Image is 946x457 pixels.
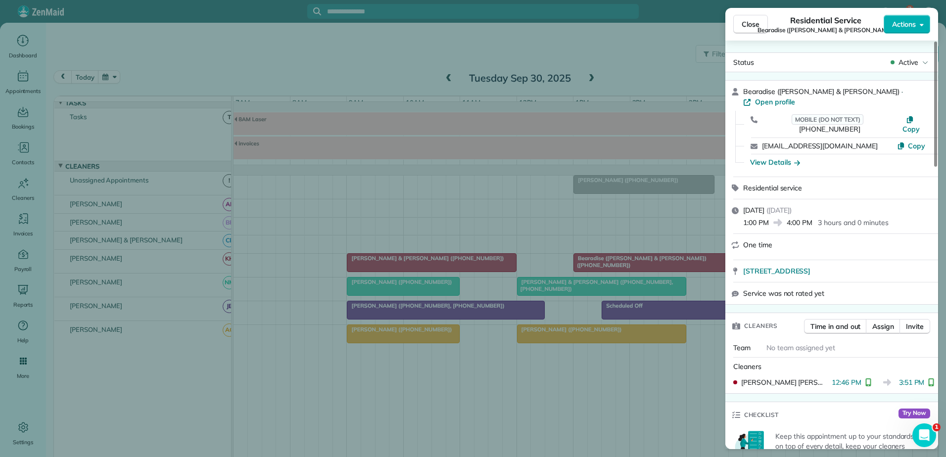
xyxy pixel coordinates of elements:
a: [EMAIL_ADDRESS][DOMAIN_NAME] [762,141,878,150]
span: Residential service [743,183,802,192]
a: Open profile [743,97,795,107]
button: Copy [897,141,925,151]
span: [DATE] [743,206,764,215]
span: 1:00 PM [743,218,769,228]
button: Copy [898,114,925,134]
span: Copy [902,125,920,134]
span: [STREET_ADDRESS] [743,266,810,276]
span: Close [742,19,759,29]
span: Actions [892,19,916,29]
span: Time in and out [810,321,860,331]
span: Service was not rated yet [743,288,824,298]
p: 3 hours and 0 minutes [818,218,888,228]
span: Assign [872,321,894,331]
span: Checklist [744,410,779,420]
span: No team assigned yet [766,343,835,352]
a: MOBILE (DO NOT TEXT)[PHONE_NUMBER] [762,114,898,134]
button: Invite [899,319,930,334]
span: 4:00 PM [787,218,812,228]
span: Copy [908,141,925,150]
span: 12:46 PM [832,377,861,387]
span: Try Now [899,409,930,418]
span: Cleaners [744,321,777,331]
button: View Details [750,157,800,167]
button: Close [733,15,768,34]
span: ( [DATE] ) [766,206,792,215]
span: Invite [906,321,924,331]
span: 1 [933,423,941,431]
span: Bearadise ([PERSON_NAME] & [PERSON_NAME]) [757,26,894,34]
span: Residential Service [790,14,861,26]
span: Open profile [755,97,795,107]
span: Active [899,57,918,67]
span: [PHONE_NUMBER] [799,125,860,134]
span: Team [733,343,751,352]
span: · [899,88,905,95]
button: Assign [866,319,900,334]
span: Bearadise ([PERSON_NAME] & [PERSON_NAME]) [743,87,899,96]
a: [STREET_ADDRESS] [743,266,932,276]
span: Status [733,58,754,67]
span: 3:51 PM [899,377,925,387]
iframe: Intercom live chat [912,423,936,447]
span: One time [743,240,772,249]
span: Cleaners [733,362,761,371]
button: Time in and out [804,319,867,334]
span: [PERSON_NAME] [PERSON_NAME] [741,377,828,387]
span: MOBILE (DO NOT TEXT) [792,114,863,125]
